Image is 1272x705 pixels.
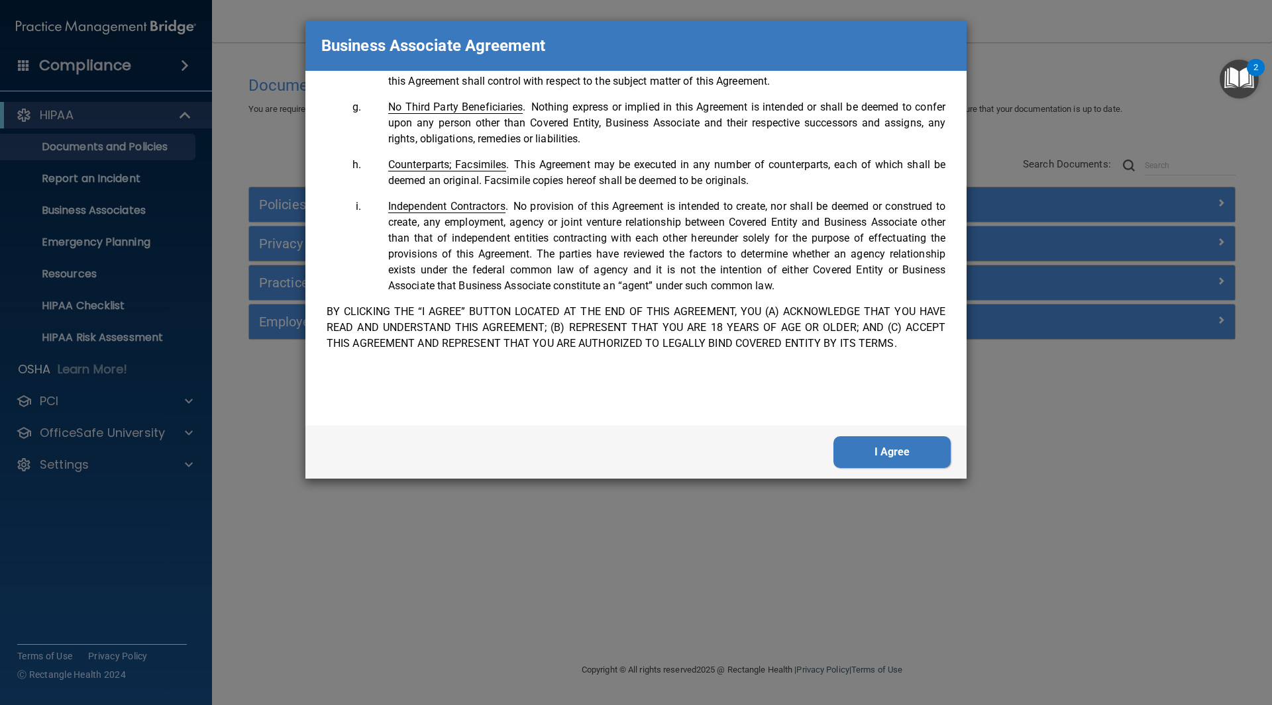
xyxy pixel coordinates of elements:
[1253,68,1258,85] div: 2
[364,199,945,294] li: No provision of this Agreement is intended to create, nor shall be deemed or construed to create,...
[1220,60,1259,99] button: Open Resource Center, 2 new notifications
[364,99,945,147] li: Nothing express or implied in this Agreement is intended or shall be deemed to confer upon any pe...
[327,304,945,352] p: BY CLICKING THE “I AGREE” BUTTON LOCATED AT THE END OF THIS AGREEMENT, YOU (A) ACKNOWLEDGE THAT Y...
[388,158,506,171] span: Counterparts; Facsimiles
[364,157,945,189] li: This Agreement may be executed in any number of counterparts, each of which shall be deemed an or...
[833,436,951,468] button: I Agree
[388,200,508,212] span: .
[388,200,505,213] span: Independent Contractors
[321,31,545,60] p: Business Associate Agreement
[388,101,526,113] span: .
[388,101,523,114] span: No Third Party Beneficiaries
[388,158,509,171] span: .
